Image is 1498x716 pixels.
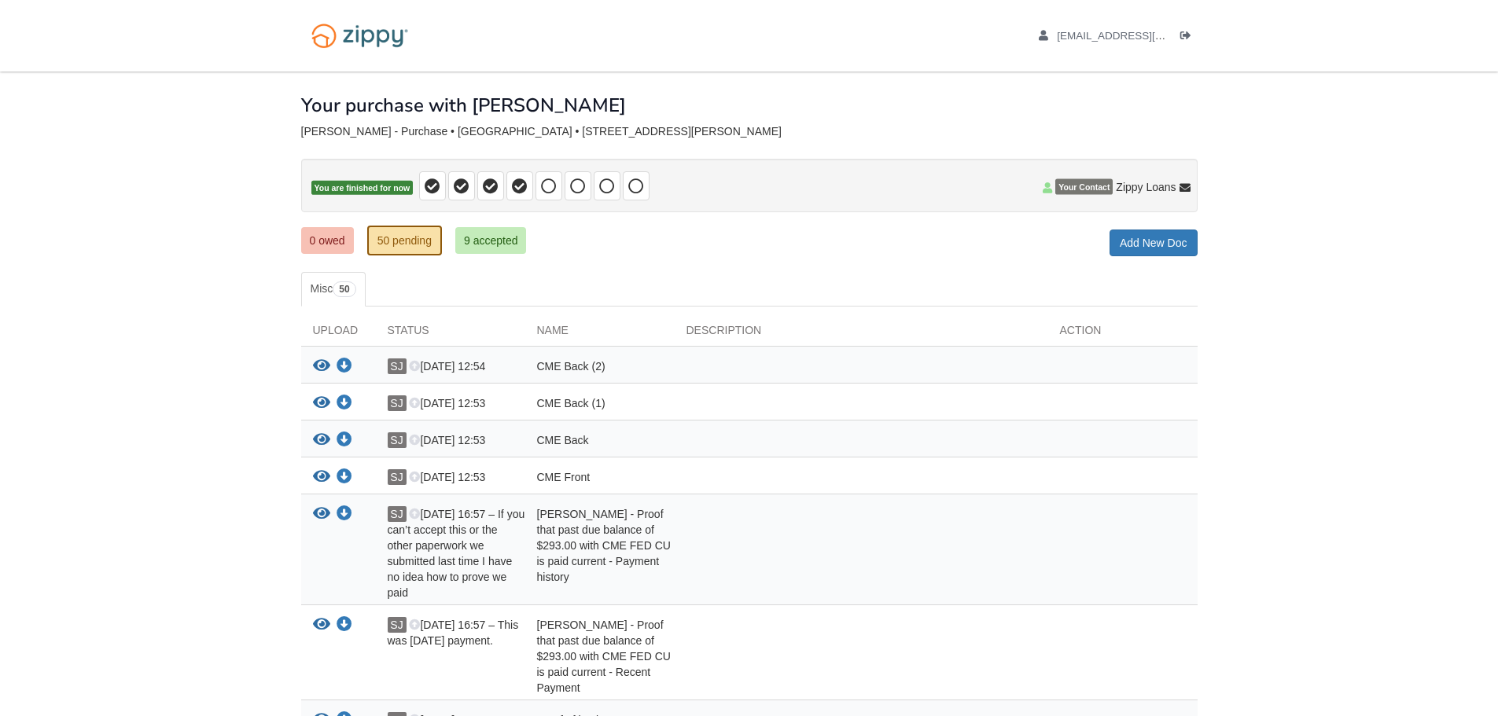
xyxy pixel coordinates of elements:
div: Action [1048,322,1198,346]
span: SJ [388,358,407,374]
span: You are finished for now [311,181,414,196]
span: SJ [388,506,407,522]
a: Download CME Back (2) [337,361,352,373]
span: CME Back (1) [537,397,605,409]
a: 9 accepted [455,227,527,254]
span: [DATE] 12:53 [409,397,485,409]
a: 50 pending [367,226,442,255]
span: Zippy Loans [1116,179,1176,195]
a: Download CME Back (1) [337,398,352,410]
span: CME Front [537,471,591,483]
span: suzyjjones11082002@gmail.com [1057,30,1237,42]
div: Name [525,322,675,346]
span: [DATE] 16:57 – If you can’t accept this or the other paperwork we submitted last time I have no i... [388,508,525,599]
span: 50 [333,281,355,297]
span: [DATE] 16:57 – This was [DATE] payment. [388,619,519,647]
div: Status [376,322,525,346]
a: 0 owed [301,227,354,254]
button: View CME Back (2) [313,358,330,375]
span: [DATE] 12:53 [409,471,485,483]
span: [PERSON_NAME] - Proof that past due balance of $293.00 with CME FED CU is paid current - Payment ... [537,508,671,583]
button: View CME Back [313,432,330,449]
button: View CME Front [313,469,330,486]
a: Misc [301,272,366,307]
img: Logo [301,16,418,56]
span: SJ [388,432,407,448]
span: CME Back [537,434,589,446]
a: Download Heather Jones - Proof that past due balance of $293.00 with CME FED CU is paid current -... [337,509,352,521]
a: Download CME Back [337,435,352,447]
h1: Your purchase with [PERSON_NAME] [301,95,626,116]
div: Upload [301,322,376,346]
span: [DATE] 12:54 [409,360,485,373]
a: edit profile [1039,30,1238,46]
div: [PERSON_NAME] - Purchase • [GEOGRAPHIC_DATA] • [STREET_ADDRESS][PERSON_NAME] [301,125,1198,138]
button: View Heather Jones - Proof that past due balance of $293.00 with CME FED CU is paid current - Rec... [313,617,330,633]
button: View CME Back (1) [313,395,330,412]
a: Add New Doc [1110,229,1198,256]
span: SJ [388,469,407,485]
span: CME Back (2) [537,360,605,373]
a: Log out [1180,30,1198,46]
span: [PERSON_NAME] - Proof that past due balance of $293.00 with CME FED CU is paid current - Recent P... [537,619,671,694]
span: SJ [388,617,407,633]
span: SJ [388,395,407,411]
span: Your Contact [1055,179,1113,195]
a: Download CME Front [337,472,352,484]
a: Download Heather Jones - Proof that past due balance of $293.00 with CME FED CU is paid current -... [337,619,352,632]
span: [DATE] 12:53 [409,434,485,446]
div: Description [675,322,1048,346]
button: View Heather Jones - Proof that past due balance of $293.00 with CME FED CU is paid current - Pay... [313,506,330,523]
